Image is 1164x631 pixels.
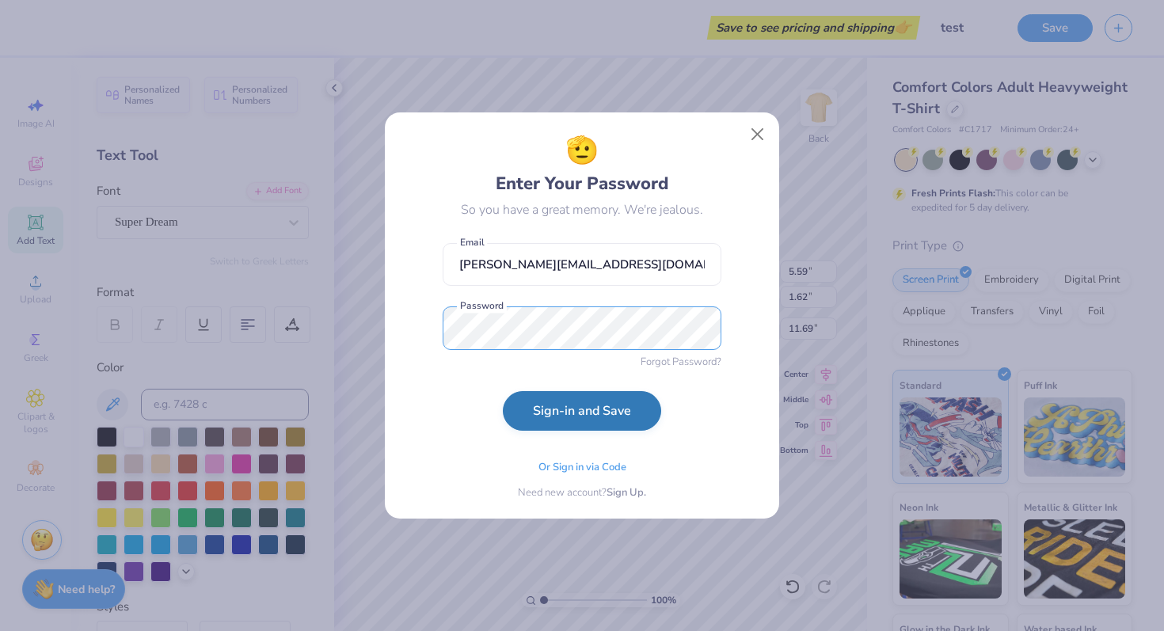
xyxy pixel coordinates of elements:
button: Sign-in and Save [503,391,661,431]
span: Forgot Password? [641,355,721,371]
span: Or Sign in via Code [538,460,626,476]
div: Enter Your Password [496,131,668,197]
div: Need new account? [518,485,646,501]
span: 🫡 [565,131,599,171]
button: Close [743,120,773,150]
span: Sign Up. [607,485,646,501]
div: So you have a great memory. We're jealous. [461,200,703,219]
